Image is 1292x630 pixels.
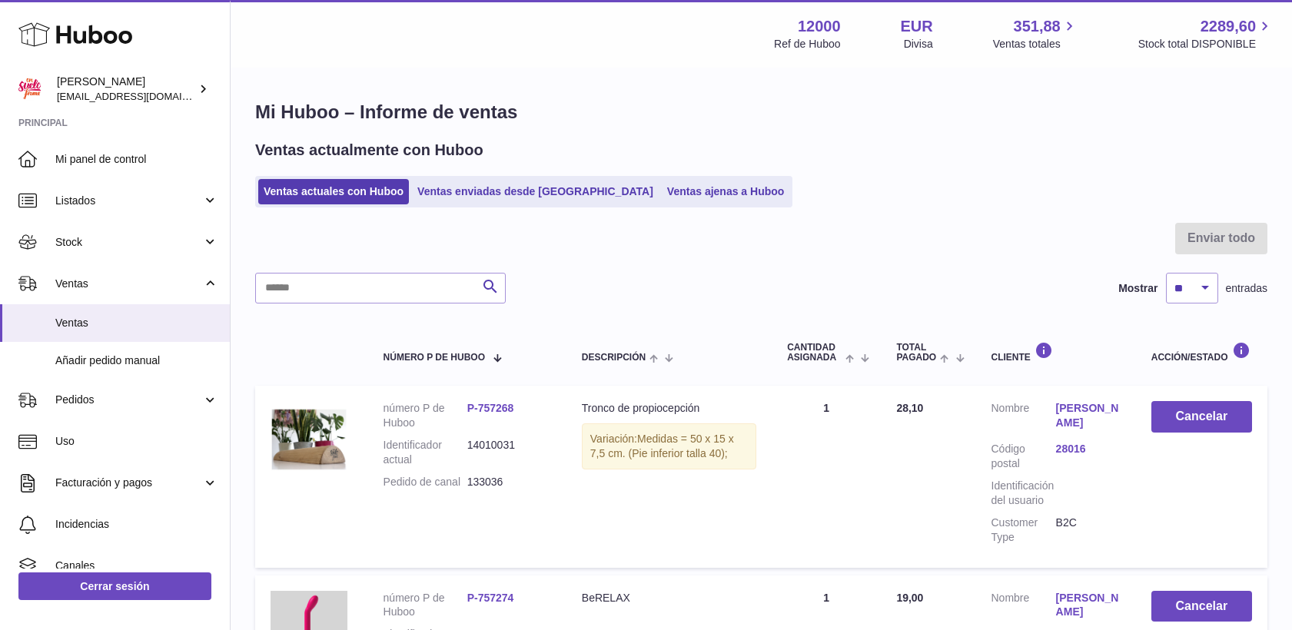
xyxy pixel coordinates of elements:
span: Ventas [55,277,202,291]
a: 351,88 Ventas totales [993,16,1078,51]
span: Descripción [582,353,646,363]
a: [PERSON_NAME] [1056,401,1121,430]
dt: Identificador actual [384,438,467,467]
span: 28,10 [896,402,923,414]
dd: B2C [1056,516,1121,545]
span: Facturación y pagos [55,476,202,490]
span: Ventas [55,316,218,330]
span: número P de Huboo [384,353,485,363]
div: Divisa [904,37,933,51]
h2: Ventas actualmente con Huboo [255,140,483,161]
span: Mi panel de control [55,152,218,167]
span: Añadir pedido manual [55,353,218,368]
span: Listados [55,194,202,208]
dt: Código postal [991,442,1056,471]
img: tronco-propiocepcion-metodo-5p.jpg [271,401,347,478]
dt: Customer Type [991,516,1056,545]
strong: EUR [901,16,933,37]
a: P-757274 [467,592,514,604]
img: mar@ensuelofirme.com [18,78,42,101]
span: Ventas totales [993,37,1078,51]
div: Tronco de propiocepción [582,401,756,416]
label: Mostrar [1118,281,1157,296]
div: BeRELAX [582,591,756,605]
span: Total pagado [896,343,936,363]
dd: 133036 [467,475,551,489]
span: Pedidos [55,393,202,407]
div: Acción/Estado [1151,342,1252,363]
span: Uso [55,434,218,449]
a: Ventas actuales con Huboo [258,179,409,204]
dt: Nombre [991,591,1056,624]
span: 19,00 [896,592,923,604]
span: Stock total DISPONIBLE [1138,37,1274,51]
a: [PERSON_NAME] [1056,591,1121,620]
span: entradas [1226,281,1267,296]
span: Cantidad ASIGNADA [787,343,842,363]
button: Cancelar [1151,591,1252,622]
span: [EMAIL_ADDRESS][DOMAIN_NAME] [57,90,226,102]
dt: número P de Huboo [384,591,467,620]
strong: 12000 [798,16,841,37]
dd: 14010031 [467,438,551,467]
td: 1 [772,386,881,567]
button: Cancelar [1151,401,1252,433]
div: Ref de Huboo [774,37,840,51]
span: 2289,60 [1201,16,1256,37]
dt: número P de Huboo [384,401,467,430]
a: Ventas enviadas desde [GEOGRAPHIC_DATA] [412,179,659,204]
a: Ventas ajenas a Huboo [662,179,790,204]
span: Stock [55,235,202,250]
a: 28016 [1056,442,1121,456]
div: [PERSON_NAME] [57,75,195,104]
span: Canales [55,559,218,573]
span: 351,88 [1014,16,1061,37]
a: P-757268 [467,402,514,414]
a: Cerrar sesión [18,572,211,600]
div: Cliente [991,342,1121,363]
h1: Mi Huboo – Informe de ventas [255,100,1267,124]
dt: Pedido de canal [384,475,467,489]
dt: Nombre [991,401,1056,434]
span: Incidencias [55,517,218,532]
a: 2289,60 Stock total DISPONIBLE [1138,16,1274,51]
span: Medidas = 50 x 15 x 7,5 cm. (Pie inferior talla 40); [590,433,734,459]
dt: Identificación del usuario [991,479,1056,508]
div: Variación: [582,423,756,469]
